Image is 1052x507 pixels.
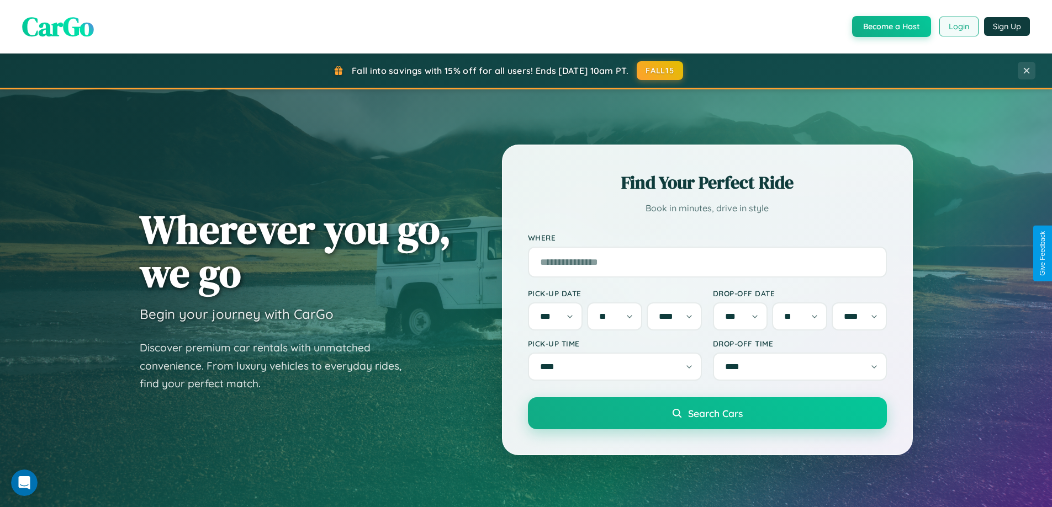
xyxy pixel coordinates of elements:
span: CarGo [22,8,94,45]
p: Book in minutes, drive in style [528,200,887,216]
h3: Begin your journey with CarGo [140,306,334,322]
button: Sign Up [984,17,1030,36]
button: Search Cars [528,397,887,429]
span: Search Cars [688,407,743,419]
label: Drop-off Date [713,289,887,298]
h1: Wherever you go, we go [140,207,451,295]
button: Login [939,17,979,36]
label: Pick-up Time [528,339,702,348]
label: Pick-up Date [528,289,702,298]
button: Become a Host [852,16,931,37]
iframe: Intercom live chat [11,469,38,496]
h2: Find Your Perfect Ride [528,170,887,195]
div: Give Feedback [1039,231,1046,276]
span: Fall into savings with 15% off for all users! Ends [DATE] 10am PT. [352,65,628,76]
button: FALL15 [637,61,683,80]
p: Discover premium car rentals with unmatched convenience. From luxury vehicles to everyday rides, ... [140,339,416,393]
label: Drop-off Time [713,339,887,348]
label: Where [528,233,887,242]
